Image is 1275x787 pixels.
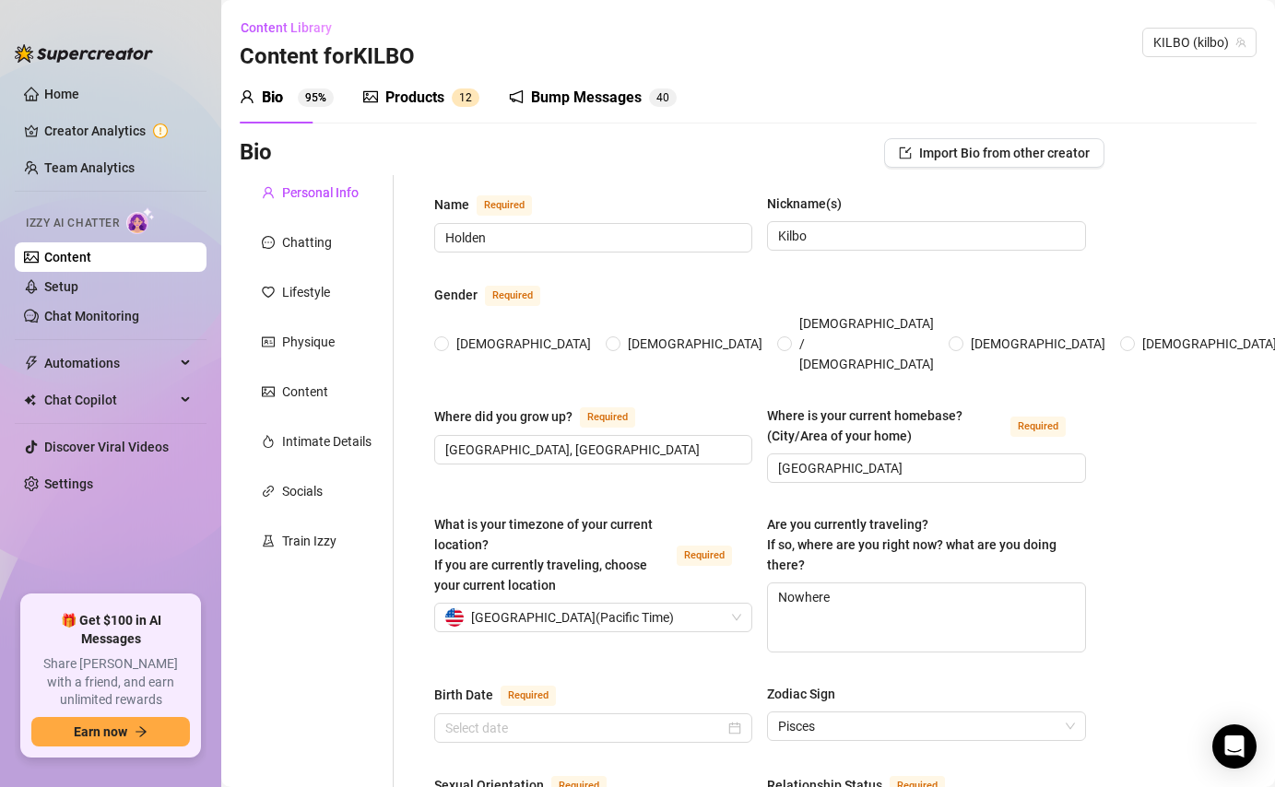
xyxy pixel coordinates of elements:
[44,116,192,146] a: Creator Analytics exclamation-circle
[656,91,663,104] span: 4
[778,458,1070,478] input: Where is your current homebase? (City/Area of your home)
[531,87,642,109] div: Bump Messages
[434,517,653,593] span: What is your timezone of your current location? If you are currently traveling, choose your curre...
[363,89,378,104] span: picture
[434,684,576,706] label: Birth Date
[15,44,153,63] img: logo-BBDzfeDw.svg
[767,684,835,704] div: Zodiac Sign
[44,279,78,294] a: Setup
[26,215,119,232] span: Izzy AI Chatter
[24,393,36,406] img: Chat Copilot
[663,91,669,104] span: 0
[767,194,855,214] label: Nickname(s)
[434,284,561,306] label: Gender
[282,431,372,452] div: Intimate Details
[282,232,332,253] div: Chatting
[580,407,635,428] span: Required
[434,194,469,215] div: Name
[282,282,330,302] div: Lifestyle
[767,517,1057,572] span: Are you currently traveling? If so, where are you right now? what are you doing there?
[262,485,275,498] span: link
[434,285,478,305] div: Gender
[44,440,169,454] a: Discover Viral Videos
[262,236,275,249] span: message
[434,194,552,216] label: Name
[768,583,1084,652] textarea: Nowhere
[452,88,479,107] sup: 12
[262,186,275,199] span: user
[620,334,770,354] span: [DEMOGRAPHIC_DATA]
[262,385,275,398] span: picture
[1010,417,1066,437] span: Required
[262,435,275,448] span: fire
[445,228,738,248] input: Name
[434,406,573,427] div: Where did you grow up?
[385,87,444,109] div: Products
[1235,37,1246,48] span: team
[262,87,283,109] div: Bio
[282,382,328,402] div: Content
[501,686,556,706] span: Required
[240,13,347,42] button: Content Library
[262,335,275,348] span: idcard
[44,348,175,378] span: Automations
[44,476,93,491] a: Settings
[44,385,175,415] span: Chat Copilot
[282,182,359,203] div: Personal Info
[477,195,532,216] span: Required
[792,313,941,374] span: [DEMOGRAPHIC_DATA] / [DEMOGRAPHIC_DATA]
[31,655,190,710] span: Share [PERSON_NAME] with a friend, and earn unlimited rewards
[449,334,598,354] span: [DEMOGRAPHIC_DATA]
[44,309,139,323] a: Chat Monitoring
[135,725,148,738] span: arrow-right
[282,332,335,352] div: Physique
[767,684,848,704] label: Zodiac Sign
[677,546,732,566] span: Required
[31,717,190,746] button: Earn nowarrow-right
[884,138,1104,168] button: Import Bio from other creator
[44,87,79,101] a: Home
[445,608,464,627] img: us
[509,89,524,104] span: notification
[240,138,272,168] h3: Bio
[445,440,738,460] input: Where did you grow up?
[778,712,1074,740] span: Pisces
[434,685,493,705] div: Birth Date
[466,91,472,104] span: 2
[126,207,155,234] img: AI Chatter
[31,612,190,648] span: 🎁 Get $100 in AI Messages
[44,160,135,175] a: Team Analytics
[459,91,466,104] span: 1
[445,718,725,738] input: Birth Date
[649,88,677,107] sup: 40
[919,146,1090,160] span: Import Bio from other creator
[485,286,540,306] span: Required
[471,604,674,631] span: [GEOGRAPHIC_DATA] ( Pacific Time )
[778,226,1070,246] input: Nickname(s)
[899,147,912,159] span: import
[963,334,1113,354] span: [DEMOGRAPHIC_DATA]
[74,724,127,739] span: Earn now
[767,405,1002,446] div: Where is your current homebase? (City/Area of your home)
[1212,724,1257,769] div: Open Intercom Messenger
[240,42,415,72] h3: Content for KILBO
[298,88,334,107] sup: 95%
[241,20,332,35] span: Content Library
[282,481,323,501] div: Socials
[24,356,39,370] span: thunderbolt
[262,534,275,547] span: experiment
[1153,29,1245,56] span: KILBO (kilbo)
[282,531,336,551] div: Train Izzy
[44,250,91,264] a: Content
[434,405,655,428] label: Where did you grow up?
[767,405,1085,446] label: Where is your current homebase? (City/Area of your home)
[240,89,254,104] span: user
[262,286,275,299] span: heart
[767,194,842,214] div: Nickname(s)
